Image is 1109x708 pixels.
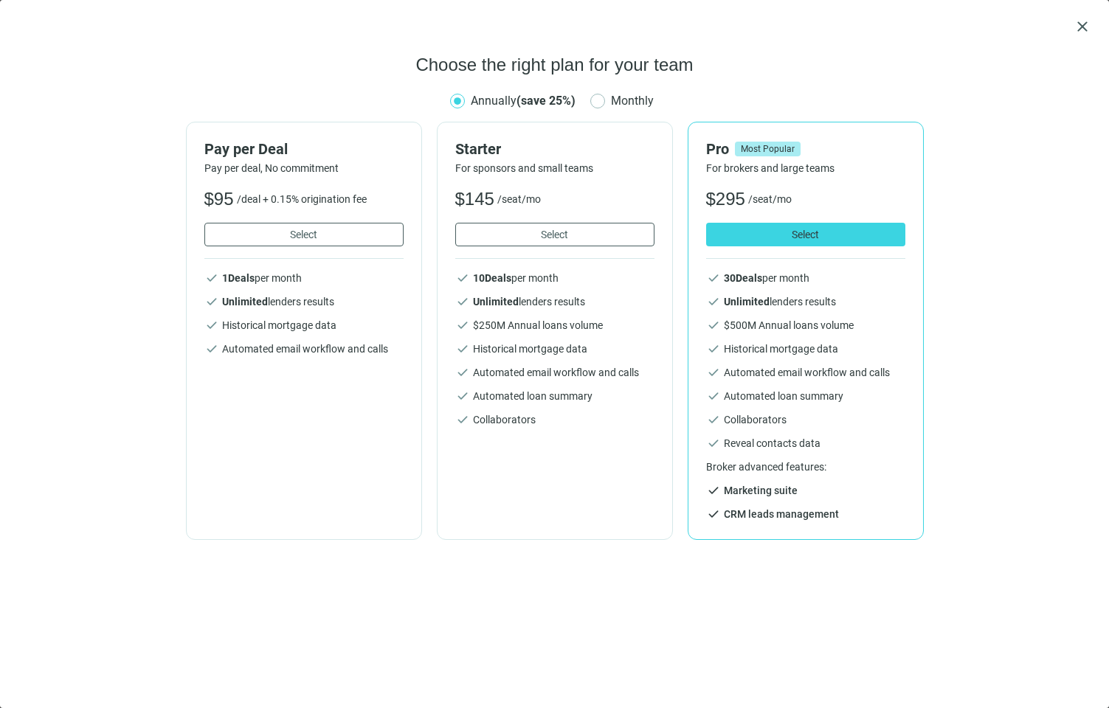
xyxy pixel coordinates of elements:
span: check [706,507,721,521]
span: per month [222,271,302,285]
span: $ 145 [455,187,494,211]
li: Collaborators [455,412,654,427]
span: check [455,294,470,309]
span: check [706,365,721,380]
li: Automated email workflow and calls [706,365,905,380]
span: check [204,294,219,309]
b: Unlimited [473,296,519,308]
li: Marketing suite [706,483,905,498]
span: check [706,318,721,333]
li: Automated email workflow and calls [204,341,404,356]
li: Reveal contacts data [706,436,905,451]
b: 1 Deals [222,272,255,284]
h2: Pro [706,140,729,158]
b: Unlimited [222,296,268,308]
li: Historical mortgage data [204,318,404,333]
button: Select [706,223,905,246]
span: /seat/mo [748,192,792,206]
b: Unlimited [724,296,770,308]
span: lenders results [222,294,334,309]
span: check [455,389,470,403]
span: check [455,412,470,427]
li: Automated loan summary [455,389,654,403]
button: close [1074,18,1091,35]
span: Select [792,229,819,240]
b: 10 Deals [473,272,511,284]
div: For sponsors and small teams [455,161,654,176]
span: /deal + 0.15% origination fee [237,192,367,206]
h1: Choose the right plan for your team [415,53,693,77]
span: check [706,271,721,285]
span: check [455,318,470,333]
div: Pay per deal, No commitment [204,161,404,176]
h2: Starter [455,140,501,158]
li: Automated loan summary [706,389,905,403]
span: check [706,412,721,427]
button: Select [204,223,404,246]
div: For brokers and large teams [706,161,905,176]
span: $ 295 [706,187,745,211]
h2: Pay per Deal [204,140,288,158]
span: check [706,483,721,498]
span: lenders results [724,294,836,309]
span: lenders results [473,294,585,309]
li: Automated email workflow and calls [455,365,654,380]
span: Annually [471,94,576,108]
span: check [455,365,470,380]
span: Monthly [605,91,660,110]
span: check [706,436,721,451]
span: check [204,271,219,285]
span: Select [290,229,317,240]
li: Historical mortgage data [455,341,654,356]
span: check [706,389,721,403]
button: Select [455,223,654,246]
span: check [455,271,470,285]
p: Broker advanced features: [706,459,905,474]
b: (save 25%) [517,94,576,108]
span: /seat/mo [497,192,541,206]
span: check [204,341,219,356]
li: Collaborators [706,412,905,427]
li: Historical mortgage data [706,341,905,356]
b: 30 Deals [724,272,762,284]
span: $ 500 M Annual loans volume [724,318,854,333]
span: Select [541,229,568,240]
span: check [455,341,470,356]
span: per month [473,271,559,285]
li: CRM leads management [706,507,905,521]
span: Most Popular [735,142,801,156]
span: per month [724,271,809,285]
span: check [706,294,721,309]
span: check [706,341,721,356]
span: $ 95 [204,187,234,211]
span: check [204,318,219,333]
span: $ 250 M Annual loans volume [473,318,603,333]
